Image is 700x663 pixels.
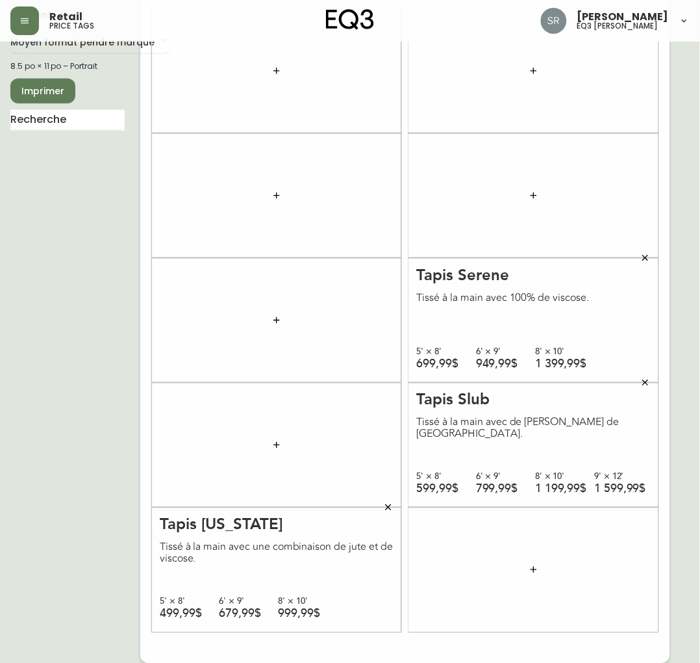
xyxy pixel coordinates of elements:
[326,9,374,30] img: logo
[595,471,654,483] div: 9' × 12'
[219,596,278,608] div: 6' × 9'
[219,608,278,619] div: 679,99$
[476,346,535,358] div: 6' × 9'
[417,417,651,440] div: Tissé à la main avec de [PERSON_NAME] de [GEOGRAPHIC_DATA].
[417,266,651,283] div: Tapis Serene
[535,483,594,495] div: 1 199,99$
[160,596,219,608] div: 5' × 8'
[417,346,476,358] div: 5' × 8'
[535,471,594,483] div: 8' × 10'
[476,471,535,483] div: 6' × 9'
[278,608,337,619] div: 999,99$
[476,358,535,370] div: 949,99$
[417,471,476,483] div: 5' × 8'
[577,22,658,30] h5: eq3 [PERSON_NAME]
[10,60,125,72] div: 8.5 po × 11 po – Portrait
[541,8,567,34] img: ecb3b61e70eec56d095a0ebe26764225
[10,110,125,131] input: Recherche
[19,65,253,88] div: Filé main avec 80% [PERSON_NAME] et 20% de coton.
[535,346,594,358] div: 8' × 10'
[577,12,669,22] span: [PERSON_NAME]
[160,608,219,619] div: 499,99$
[535,358,594,370] div: 1 399,99$
[21,83,65,99] span: Imprimer
[160,541,394,565] div: Tissé à la main avec une combinaison de jute et de viscose.
[49,22,94,30] h5: price tags
[49,12,82,22] span: Retail
[19,40,253,56] div: Tapis [PERSON_NAME]
[417,483,476,495] div: 599,99$
[10,79,75,103] button: Imprimer
[160,516,394,532] div: Tapis [US_STATE]
[10,32,170,54] div: Moyen format pendre marque
[595,483,654,495] div: 1 599,99$
[417,358,476,370] div: 699,99$
[278,596,337,608] div: 8' × 10'
[417,292,651,304] div: Tissé à la main avec 100% de viscose.
[476,483,535,495] div: 799,99$
[417,391,651,408] div: Tapis Slub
